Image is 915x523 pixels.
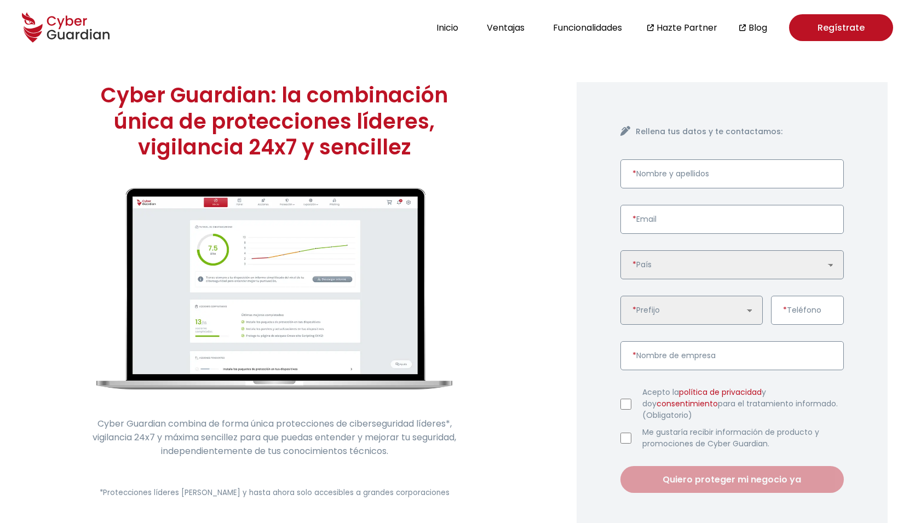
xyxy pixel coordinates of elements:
label: Me gustaría recibir información de producto y promociones de Cyber Guardian. [642,427,844,450]
a: Regístrate [789,14,893,41]
input: Introduce un número de teléfono válido. [771,296,844,325]
small: *Protecciones líderes [PERSON_NAME] y hasta ahora solo accesibles a grandes corporaciones [100,487,450,498]
h1: Cyber Guardian: la combinación única de protecciones líderes, vigilancia 24x7 y sencillez [83,82,466,160]
button: Inicio [433,20,462,35]
a: política de privacidad [679,387,762,398]
img: cyberguardian-home [96,188,452,390]
button: Funcionalidades [550,20,625,35]
button: Quiero proteger mi negocio ya [620,466,844,493]
p: Cyber Guardian combina de forma única protecciones de ciberseguridad líderes*, vigilancia 24x7 y ... [83,417,466,458]
button: Ventajas [484,20,528,35]
h4: Rellena tus datos y te contactamos: [636,126,844,137]
label: Acepto la y doy para el tratamiento informado. (Obligatorio) [642,387,844,421]
a: Hazte Partner [657,21,717,35]
a: consentimiento [657,398,718,409]
a: Blog [749,21,767,35]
